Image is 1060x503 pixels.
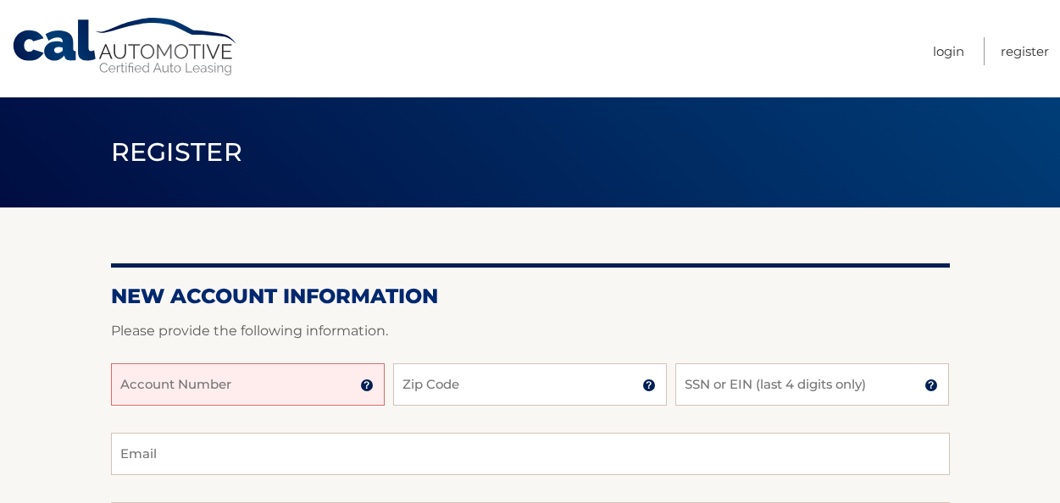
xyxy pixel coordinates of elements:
img: tooltip.svg [924,379,938,392]
input: Zip Code [393,363,667,406]
a: Register [1001,37,1049,65]
img: tooltip.svg [360,379,374,392]
input: Account Number [111,363,385,406]
h2: New Account Information [111,284,950,309]
input: SSN or EIN (last 4 digits only) [675,363,949,406]
input: Email [111,433,950,475]
span: Register [111,136,243,168]
p: Please provide the following information. [111,319,950,343]
a: Login [933,37,964,65]
img: tooltip.svg [642,379,656,392]
a: Cal Automotive [11,17,240,77]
